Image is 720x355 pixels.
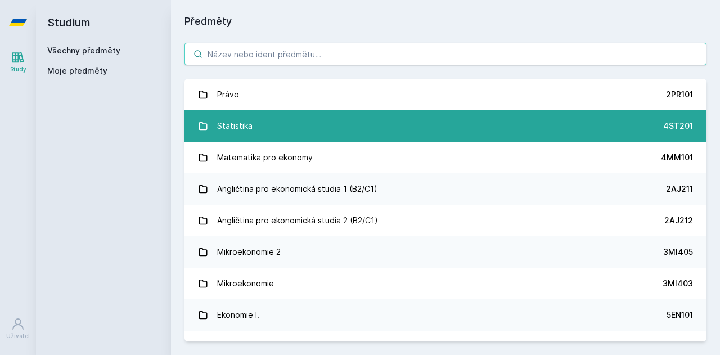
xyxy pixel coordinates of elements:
[184,205,706,236] a: Angličtina pro ekonomická studia 2 (B2/C1) 2AJ212
[217,178,377,200] div: Angličtina pro ekonomická studia 1 (B2/C1)
[661,152,693,163] div: 4MM101
[184,79,706,110] a: Právo 2PR101
[217,83,239,106] div: Právo
[184,14,706,29] h1: Předměty
[663,246,693,258] div: 3MI405
[217,146,313,169] div: Matematika pro ekonomy
[664,215,693,226] div: 2AJ212
[47,46,120,55] a: Všechny předměty
[217,115,253,137] div: Statistika
[184,268,706,299] a: Mikroekonomie 3MI403
[2,312,34,346] a: Uživatel
[217,272,274,295] div: Mikroekonomie
[666,183,693,195] div: 2AJ211
[666,89,693,100] div: 2PR101
[217,209,378,232] div: Angličtina pro ekonomická studia 2 (B2/C1)
[184,236,706,268] a: Mikroekonomie 2 3MI405
[217,304,259,326] div: Ekonomie I.
[184,173,706,205] a: Angličtina pro ekonomická studia 1 (B2/C1) 2AJ211
[184,299,706,331] a: Ekonomie I. 5EN101
[184,142,706,173] a: Matematika pro ekonomy 4MM101
[47,65,107,77] span: Moje předměty
[663,278,693,289] div: 3MI403
[184,110,706,142] a: Statistika 4ST201
[663,120,693,132] div: 4ST201
[668,341,693,352] div: 2AJ111
[667,309,693,321] div: 5EN101
[184,43,706,65] input: Název nebo ident předmětu…
[6,332,30,340] div: Uživatel
[10,65,26,74] div: Study
[217,241,281,263] div: Mikroekonomie 2
[2,45,34,79] a: Study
